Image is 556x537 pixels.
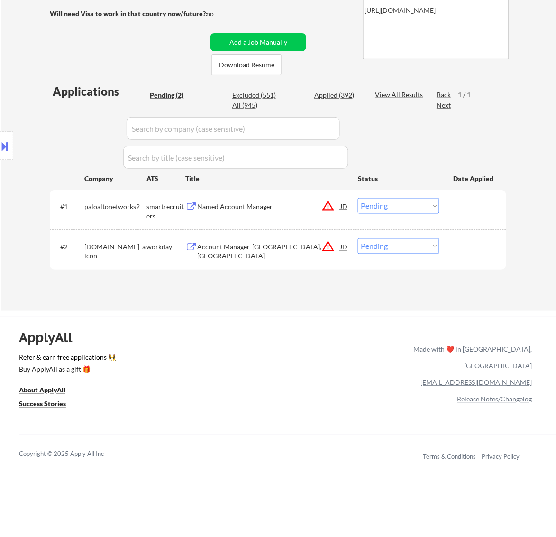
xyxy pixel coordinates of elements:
div: Date Applied [453,174,495,183]
div: Title [185,174,349,183]
div: JD [339,198,349,215]
div: Account Manager-[GEOGRAPHIC_DATA], [GEOGRAPHIC_DATA] [197,243,340,261]
input: Search by company (case sensitive) [127,117,340,140]
a: Refer & earn free applications 👯‍♀️ [19,355,216,364]
a: Terms & Conditions [423,453,476,461]
div: Buy ApplyAll as a gift 🎁 [19,366,114,373]
div: Pending (2) [150,91,197,100]
div: JD [339,238,349,255]
div: no [206,9,233,18]
a: Success Stories [19,399,79,411]
div: ApplyAll [19,330,83,346]
a: Release Notes/Changelog [457,395,532,403]
a: [EMAIL_ADDRESS][DOMAIN_NAME] [421,379,532,387]
div: Made with ❤️ in [GEOGRAPHIC_DATA], [GEOGRAPHIC_DATA] [410,341,532,374]
button: Add a Job Manually [210,33,306,51]
div: [DOMAIN_NAME]_alcon [84,243,146,261]
button: Download Resume [211,54,282,75]
div: 1 / 1 [458,90,480,100]
strong: Will need Visa to work in that country now/future?: [50,9,208,18]
div: View All Results [375,90,426,100]
button: warning_amber [321,200,335,213]
div: #2 [60,243,77,252]
a: About ApplyAll [19,385,79,397]
button: warning_amber [321,240,335,253]
u: Success Stories [19,400,66,408]
div: Named Account Manager [197,202,340,212]
div: Status [358,170,439,187]
div: Copyright © 2025 Apply All Inc [19,450,128,459]
div: Next [437,100,452,110]
a: Buy ApplyAll as a gift 🎁 [19,364,114,376]
u: About ApplyAll [19,386,65,394]
div: Back [437,90,452,100]
div: All (945) [232,100,280,110]
div: workday [146,243,185,252]
a: Privacy Policy [482,453,520,461]
div: Excluded (551) [232,91,280,100]
div: Applied (392) [314,91,362,100]
input: Search by title (case sensitive) [123,146,348,169]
